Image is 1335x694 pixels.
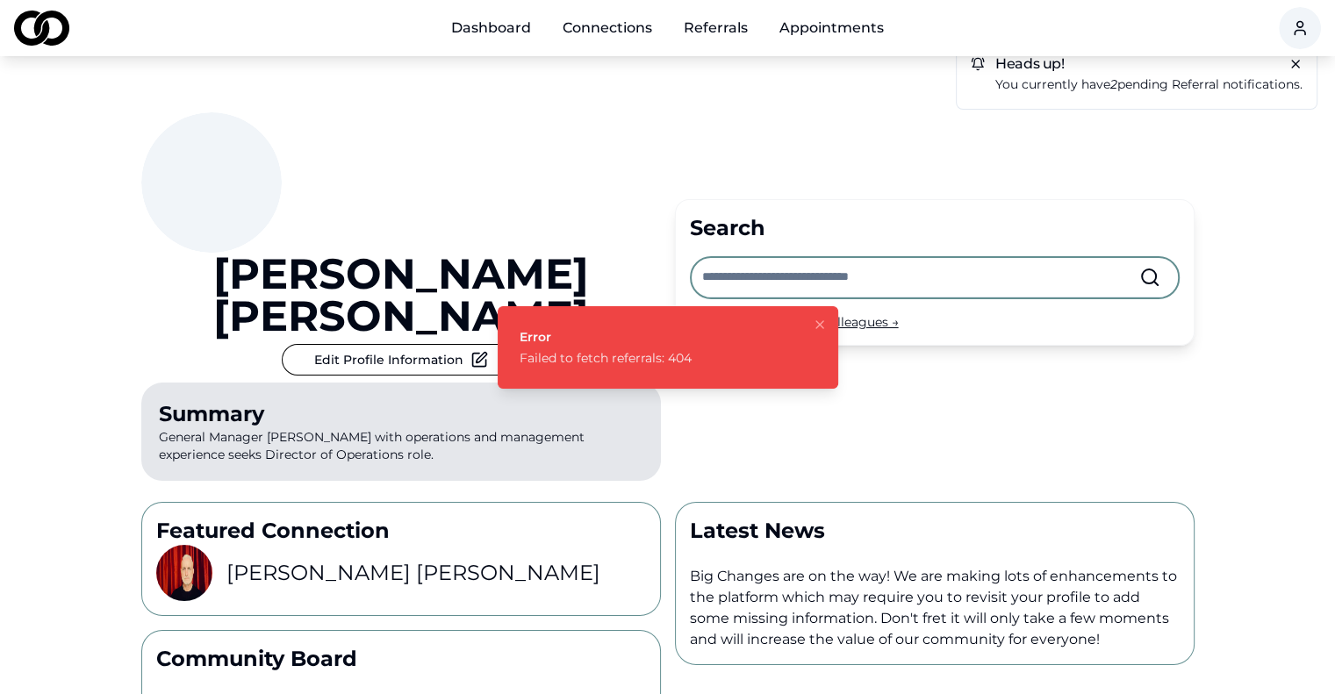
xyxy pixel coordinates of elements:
a: Connections [549,11,666,46]
div: Summary [159,400,643,428]
h3: [PERSON_NAME] [PERSON_NAME] [226,559,600,587]
p: General Manager [PERSON_NAME] with operations and management experience seeks Director of Operati... [141,383,661,481]
img: 7395cd16-ccd5-4e90-9574-6ff27cb5ed5c-Photo%20on%202-24-22%20at%208-profile_picture.jpeg [156,545,212,601]
p: Featured Connection [156,517,646,545]
a: Dashboard [437,11,545,46]
button: Edit Profile Information [282,344,520,376]
div: Failed to fetch referrals: 404 [520,349,692,367]
div: Search [690,214,1180,242]
h5: Heads up! [971,57,1303,71]
div: Invite your peers and colleagues → [690,313,1180,331]
a: Appointments [765,11,898,46]
img: logo [14,11,69,46]
p: Community Board [156,645,646,673]
a: Referrals [670,11,762,46]
em: 2 [1110,76,1117,92]
span: You currently have pending notifications. [995,76,1303,92]
div: Error [520,328,692,346]
p: Big Changes are on the way! We are making lots of enhancements to the platform which may require ... [690,566,1180,650]
nav: Main [437,11,898,46]
a: You currently have2pending referral notifications. [995,75,1303,95]
p: Latest News [690,517,1180,545]
a: [PERSON_NAME] [PERSON_NAME] [141,253,661,337]
span: referral [1172,76,1219,92]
